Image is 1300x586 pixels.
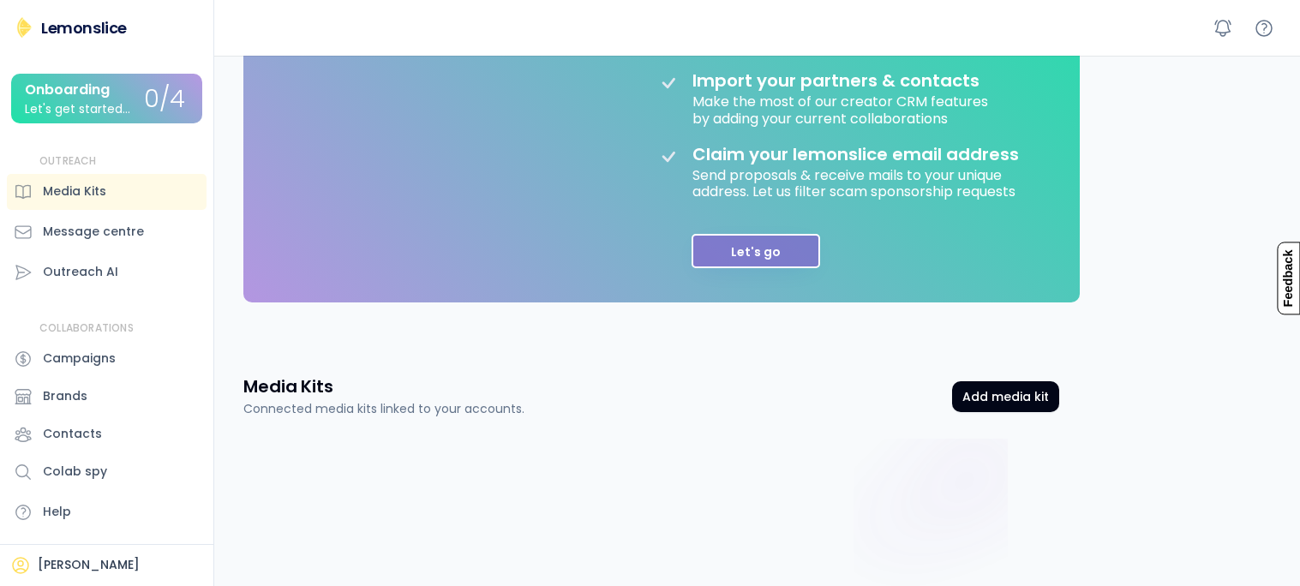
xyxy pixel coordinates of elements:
[692,144,1019,164] div: Claim your lemonslice email address
[41,17,127,39] div: Lemonslice
[144,87,185,113] div: 0/4
[43,387,87,405] div: Brands
[952,381,1059,412] button: Add media kit
[38,557,140,574] div: [PERSON_NAME]
[243,400,524,418] div: Connected media kits linked to your accounts.
[43,425,102,443] div: Contacts
[692,70,979,91] div: Import your partners & contacts
[39,321,134,336] div: COLLABORATIONS
[692,91,991,126] div: Make the most of our creator CRM features by adding your current collaborations
[14,17,34,38] img: Lemonslice
[39,154,97,169] div: OUTREACH
[43,182,106,200] div: Media Kits
[43,503,71,521] div: Help
[43,223,144,241] div: Message centre
[43,350,116,368] div: Campaigns
[43,463,107,481] div: Colab spy
[25,82,110,98] div: Onboarding
[692,234,820,268] button: Let's go
[43,263,118,281] div: Outreach AI
[692,164,1035,200] div: Send proposals & receive mails to your unique address. Let us filter scam sponsorship requests
[25,103,130,116] div: Let's get started...
[243,374,333,398] h3: Media Kits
